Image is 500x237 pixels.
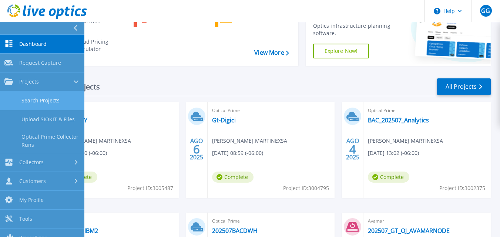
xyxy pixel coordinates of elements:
[193,146,200,152] span: 6
[56,116,87,124] a: IT-GUANDY
[212,227,258,234] a: 202507BACDWH
[71,38,126,53] div: Cloud Pricing Calculator
[19,78,39,85] span: Projects
[19,60,61,66] span: Request Capture
[212,116,236,124] a: Gt-Digici
[56,137,131,145] span: [PERSON_NAME] , MARTINEXSA
[481,8,490,14] span: GG
[127,184,173,192] span: Project ID: 3005487
[368,172,409,183] span: Complete
[368,217,486,225] span: Avamar
[368,149,419,157] span: [DATE] 13:02 (-06:00)
[368,227,450,234] a: 202507_GT_OJ_AVAMARNODE
[212,106,330,115] span: Optical Prime
[368,137,443,145] span: [PERSON_NAME] , MARTINEXSA
[52,36,128,55] a: Cloud Pricing Calculator
[437,78,491,95] a: All Projects
[19,178,46,184] span: Customers
[254,49,289,56] a: View More
[368,116,429,124] a: BAC_202507_Analytics
[283,184,329,192] span: Project ID: 3004795
[439,184,485,192] span: Project ID: 3002375
[56,217,174,225] span: IBM
[19,216,32,222] span: Tools
[368,106,486,115] span: Optical Prime
[346,136,360,163] div: AGO 2025
[212,149,263,157] span: [DATE] 08:59 (-06:00)
[189,136,204,163] div: AGO 2025
[212,172,254,183] span: Complete
[19,197,44,203] span: My Profile
[56,106,174,115] span: Optical Prime
[212,217,330,225] span: Optical Prime
[19,159,44,166] span: Collectors
[212,137,287,145] span: [PERSON_NAME] , MARTINEXSA
[349,146,356,152] span: 4
[19,41,47,47] span: Dashboard
[313,44,369,58] a: Explore Now!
